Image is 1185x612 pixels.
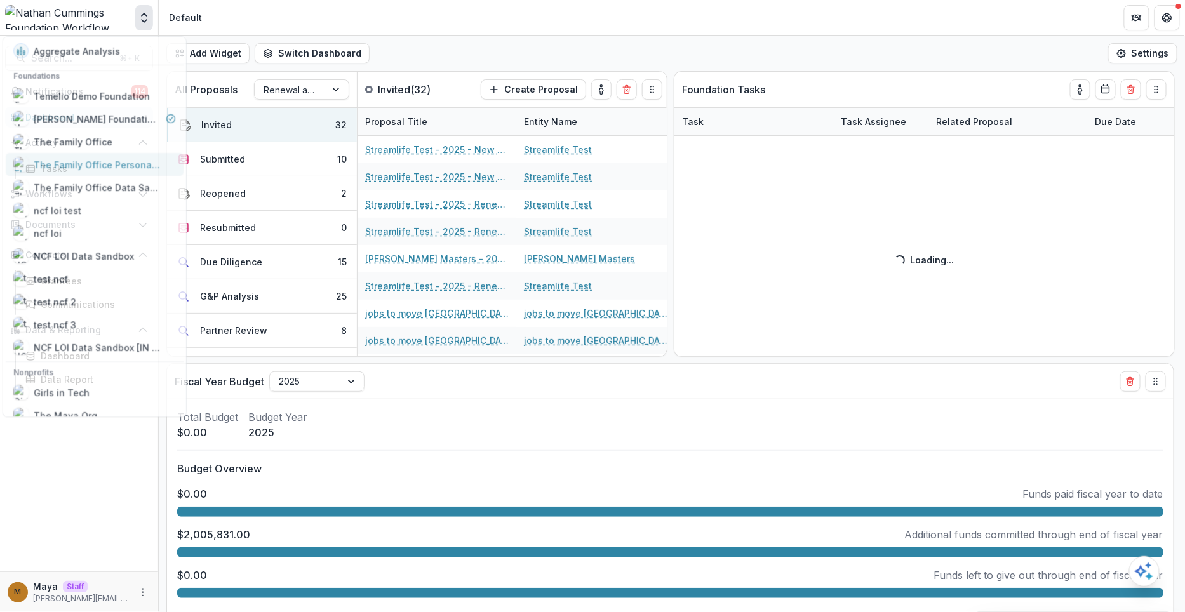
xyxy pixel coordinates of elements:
button: Switch Dashboard [255,43,370,63]
button: Submitted10 [167,142,357,176]
button: Partners [1124,5,1149,30]
button: Due Diligence15 [167,245,357,279]
div: Partner Review [200,324,267,337]
a: Streamlife Test [524,279,592,293]
p: Total Budget [177,409,238,425]
p: [PERSON_NAME][EMAIL_ADDRESS][DOMAIN_NAME] [33,593,130,604]
a: Streamlife Test - 2025 - New Request Application [365,170,509,183]
button: More [135,585,151,600]
button: Reopened2 [167,176,357,211]
button: Add Widget [166,43,250,63]
img: Nathan Cummings Foundation Workflow Sandbox logo [5,5,130,30]
div: Invited [201,118,232,131]
a: Streamlife Test - 2025 - Renewal Request Application [365,197,509,211]
p: Budget Year [248,409,307,425]
div: Default [169,11,202,24]
p: Staff [63,581,88,592]
div: G&P Analysis [200,289,259,303]
div: Entity Name [516,115,585,128]
p: Foundation Tasks [682,82,765,97]
div: 8 [341,324,347,337]
div: Entity Name [516,108,675,135]
a: jobs to move [GEOGRAPHIC_DATA] - 2025 - Renewal Request Application [365,307,509,320]
a: jobs to move [GEOGRAPHIC_DATA] - 2025 - Renewal Request Application [365,334,509,347]
button: Open entity switcher [135,5,153,30]
p: 2025 [248,425,307,440]
button: Create Proposal [481,79,586,100]
button: Settings [1108,43,1177,63]
p: Invited ( 32 ) [378,82,473,97]
p: All Proposals [175,82,238,97]
a: Streamlife Test - 2025 - Renewal Request Application [365,279,509,293]
p: $0.00 [177,568,207,583]
a: Streamlife Test [524,143,592,156]
div: Maya [15,588,22,596]
a: [PERSON_NAME] Masters [524,252,635,265]
div: 15 [338,255,347,269]
p: Additional funds committed through end of fiscal year [904,527,1163,542]
button: Drag [642,79,662,100]
p: Budget Overview [177,461,1163,476]
div: 2 [341,187,347,200]
button: Delete card [617,79,637,100]
button: Get Help [1155,5,1180,30]
button: Partner Review8 [167,314,357,348]
div: 0 [341,221,347,234]
a: Streamlife Test - 2025 - New Request Application [365,143,509,156]
button: Delete card [1120,371,1141,392]
div: Resubmitted [200,221,256,234]
p: Maya [33,580,58,593]
div: 10 [337,152,347,166]
div: 25 [336,289,347,303]
a: jobs to move [GEOGRAPHIC_DATA] [524,334,667,347]
p: $2,005,831.00 [177,527,250,542]
button: G&P Analysis25 [167,279,357,314]
button: Drag [1146,79,1167,100]
a: Streamlife Test - 2025 - Renewal Request Application [365,225,509,238]
div: 32 [335,118,347,131]
div: Submitted [200,152,245,166]
div: Due Diligence [200,255,262,269]
div: Proposal Title [358,108,516,135]
button: Delete card [1121,79,1141,100]
button: toggle-assigned-to-me [591,79,612,100]
p: $0.00 [177,425,238,440]
div: Reopened [200,187,246,200]
button: Drag [1146,371,1166,392]
button: toggle-assigned-to-me [1070,79,1090,100]
button: Open AI Assistant [1129,556,1160,587]
button: Resubmitted0 [167,211,357,245]
a: Streamlife Test [524,225,592,238]
p: Funds left to give out through end of fiscal year [934,568,1163,583]
div: Proposal Title [358,115,435,128]
nav: breadcrumb [164,8,207,27]
a: Streamlife Test [524,197,592,211]
a: jobs to move [GEOGRAPHIC_DATA] [524,307,667,320]
p: Fiscal Year Budget [175,374,264,389]
button: Calendar [1095,79,1116,100]
p: Funds paid fiscal year to date [1022,486,1163,502]
a: [PERSON_NAME] Masters - 2025 - Renewal Request Application [365,252,509,265]
p: $0.00 [177,486,207,502]
button: Invited32 [167,108,357,142]
a: Streamlife Test [524,170,592,183]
